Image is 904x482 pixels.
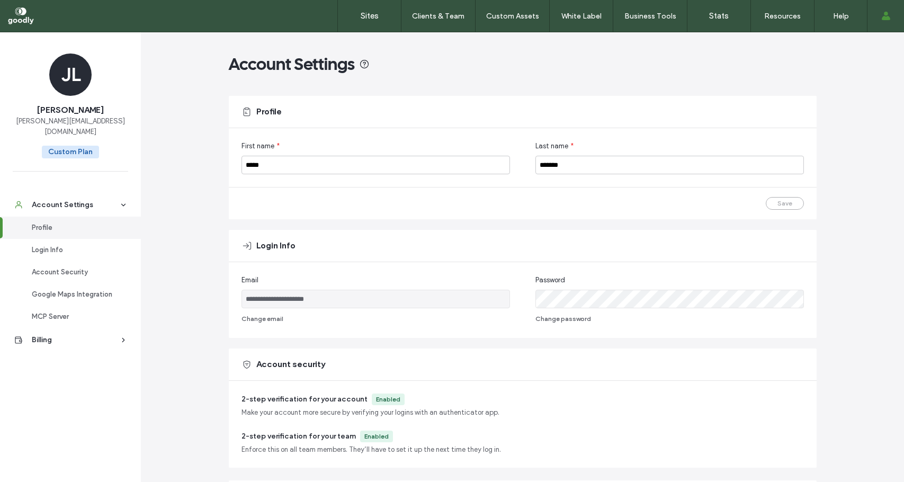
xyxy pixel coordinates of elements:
[32,289,119,300] div: Google Maps Integration
[241,290,510,308] input: Email
[364,432,389,441] div: Enabled
[624,12,676,21] label: Business Tools
[241,275,258,285] span: Email
[376,395,400,404] div: Enabled
[241,395,368,404] span: 2-step verification for your account
[535,290,804,308] input: Password
[241,313,283,325] button: Change email
[486,12,539,21] label: Custom Assets
[535,313,591,325] button: Change password
[42,146,99,158] span: Custom Plan
[32,311,119,322] div: MCP Server
[37,104,104,116] span: [PERSON_NAME]
[32,222,119,233] div: Profile
[361,11,379,21] label: Sites
[256,359,325,370] span: Account security
[833,12,849,21] label: Help
[535,141,568,151] span: Last name
[241,444,501,455] span: Enforce this on all team members. They’ll have to set it up the next time they log in.
[256,240,296,252] span: Login Info
[13,116,128,137] span: [PERSON_NAME][EMAIL_ADDRESS][DOMAIN_NAME]
[535,156,804,174] input: Last name
[32,267,119,278] div: Account Security
[241,141,274,151] span: First name
[24,7,46,17] span: Help
[32,245,119,255] div: Login Info
[241,432,356,441] span: 2-step verification for your team
[229,53,355,75] span: Account Settings
[241,156,510,174] input: First name
[49,53,92,96] div: JL
[256,106,282,118] span: Profile
[764,12,801,21] label: Resources
[561,12,602,21] label: White Label
[412,12,464,21] label: Clients & Team
[32,200,119,210] div: Account Settings
[241,407,499,418] span: Make your account more secure by verifying your logins with an authenticator app.
[709,11,729,21] label: Stats
[535,275,565,285] span: Password
[32,335,119,345] div: Billing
